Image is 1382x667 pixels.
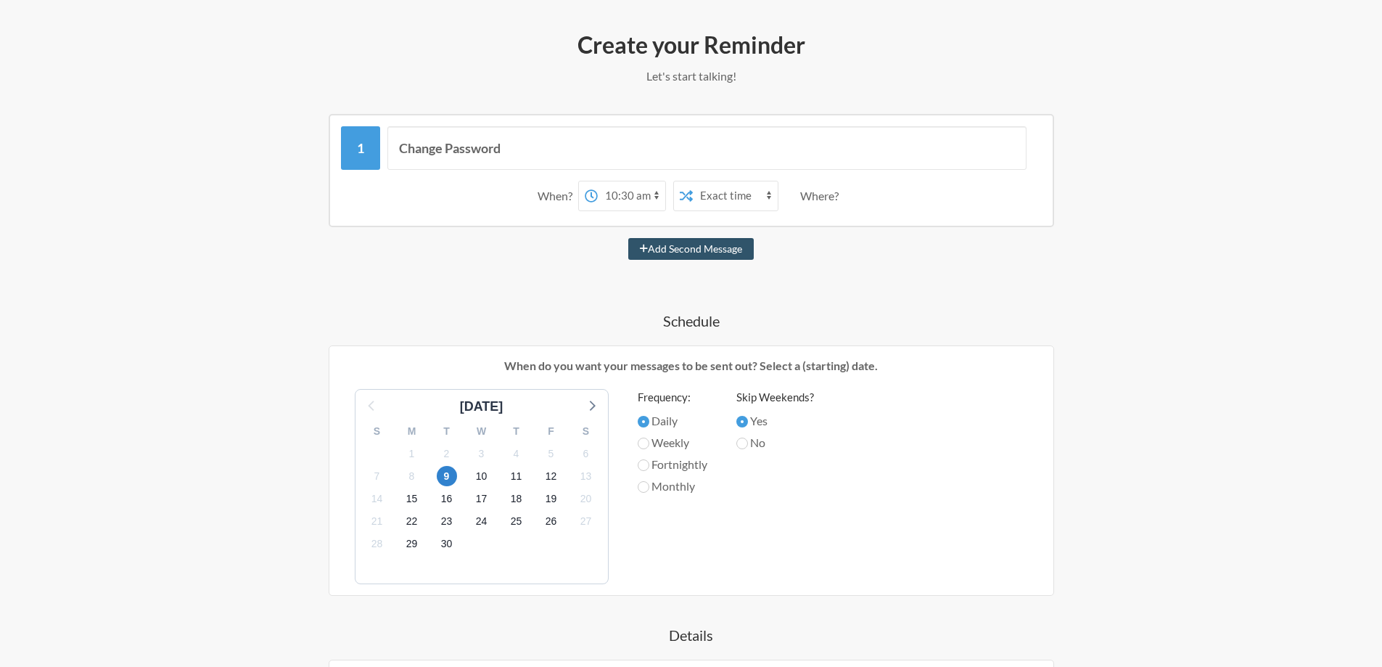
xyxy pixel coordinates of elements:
span: Thursday, October 9, 2025 [437,466,457,486]
div: [DATE] [454,397,509,417]
span: Saturday, October 25, 2025 [506,512,527,532]
div: S [360,420,395,443]
span: Tuesday, October 28, 2025 [367,534,387,555]
span: Monday, October 6, 2025 [576,443,596,464]
input: Message [387,126,1027,170]
span: Wednesday, October 15, 2025 [402,489,422,510]
span: Monday, October 27, 2025 [576,512,596,532]
input: Weekly [638,438,649,449]
h4: Schedule [271,311,1112,331]
span: Wednesday, October 29, 2025 [402,534,422,555]
span: Saturday, October 4, 2025 [506,443,527,464]
span: Thursday, October 30, 2025 [437,534,457,555]
span: Thursday, October 2, 2025 [437,443,457,464]
input: No [736,438,748,449]
button: Add Second Message [628,238,754,260]
input: Daily [638,416,649,427]
h4: Details [271,625,1112,645]
span: Monday, October 20, 2025 [576,489,596,510]
label: Daily [638,412,707,430]
span: Tuesday, October 21, 2025 [367,512,387,532]
div: F [534,420,569,443]
label: Frequency: [638,389,707,406]
span: Thursday, October 16, 2025 [437,489,457,510]
input: Monthly [638,481,649,493]
span: Sunday, October 19, 2025 [541,489,562,510]
span: Friday, October 24, 2025 [472,512,492,532]
input: Yes [736,416,748,427]
label: Fortnightly [638,456,707,473]
input: Fortnightly [638,459,649,471]
label: Yes [736,412,814,430]
span: Sunday, October 5, 2025 [541,443,562,464]
div: T [429,420,464,443]
span: Friday, October 10, 2025 [472,466,492,486]
span: Friday, October 3, 2025 [472,443,492,464]
div: Where? [800,181,844,211]
span: Saturday, October 11, 2025 [506,466,527,486]
span: Thursday, October 23, 2025 [437,512,457,532]
label: No [736,434,814,451]
span: Wednesday, October 22, 2025 [402,512,422,532]
span: Sunday, October 12, 2025 [541,466,562,486]
h2: Create your Reminder [271,30,1112,60]
div: T [499,420,534,443]
p: Let's start talking! [271,67,1112,85]
span: Wednesday, October 8, 2025 [402,466,422,486]
label: Monthly [638,478,707,495]
span: Friday, October 17, 2025 [472,489,492,510]
div: W [464,420,499,443]
span: Tuesday, October 14, 2025 [367,489,387,510]
span: Tuesday, October 7, 2025 [367,466,387,486]
div: S [569,420,604,443]
span: Wednesday, October 1, 2025 [402,443,422,464]
div: M [395,420,429,443]
p: When do you want your messages to be sent out? Select a (starting) date. [340,357,1042,375]
span: Monday, October 13, 2025 [576,466,596,486]
div: When? [538,181,578,211]
label: Weekly [638,434,707,451]
span: Sunday, October 26, 2025 [541,512,562,532]
span: Saturday, October 18, 2025 [506,489,527,510]
label: Skip Weekends? [736,389,814,406]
